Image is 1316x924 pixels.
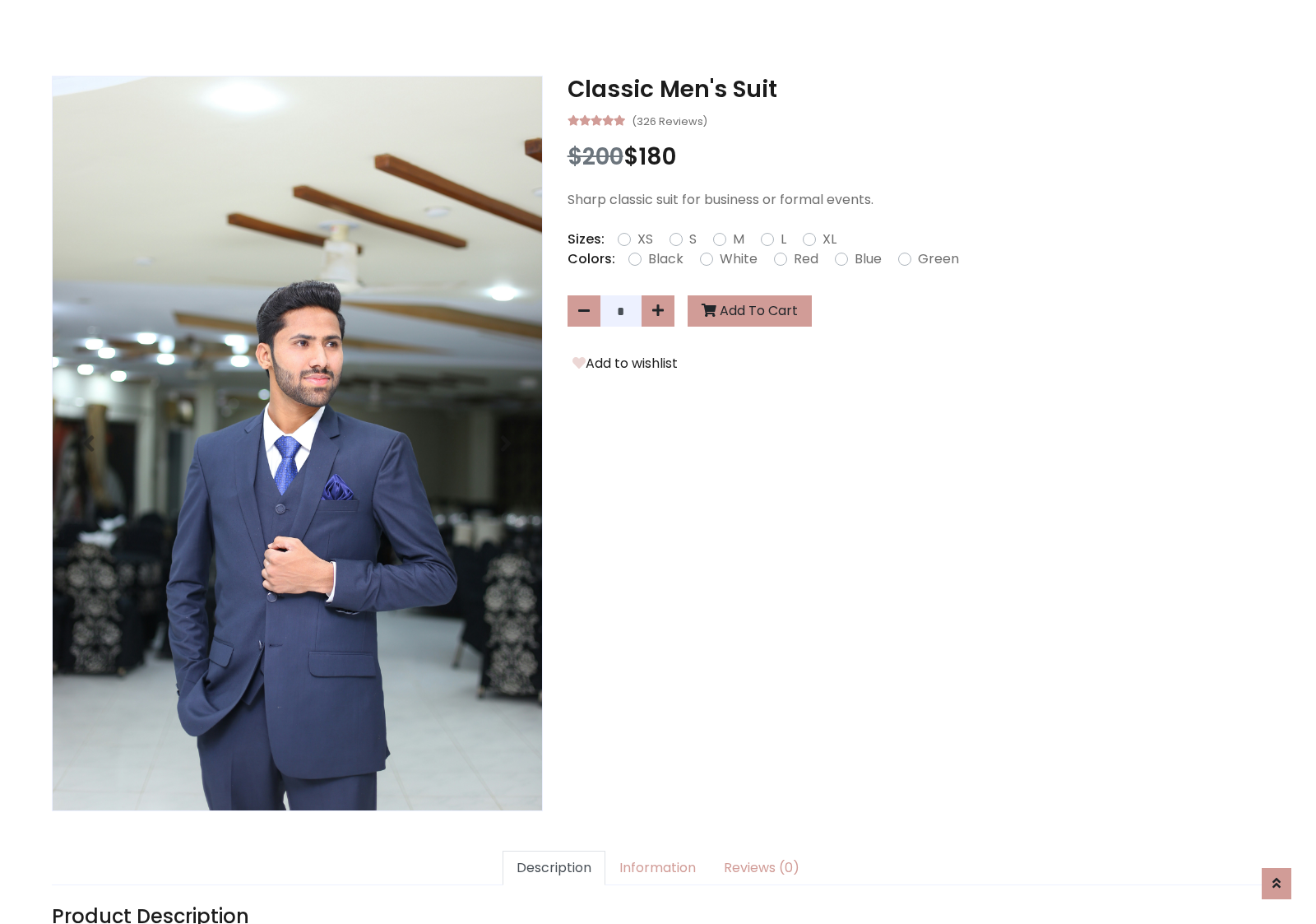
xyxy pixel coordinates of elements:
[503,851,605,885] a: Description
[568,143,1264,171] h3: $
[53,77,542,810] img: Image
[822,230,836,249] label: XL
[638,141,676,173] span: 180
[568,141,623,173] span: $200
[688,295,812,327] button: Add To Cart
[855,249,882,269] label: Blue
[632,110,707,130] small: (326 Reviews)
[720,249,758,269] label: White
[710,851,813,885] a: Reviews (0)
[637,230,653,249] label: XS
[568,249,615,269] p: Colors:
[918,249,959,269] label: Green
[568,230,605,249] p: Sizes:
[568,353,683,374] button: Add to wishlist
[568,190,1264,210] p: Sharp classic suit for business or formal events.
[568,76,1264,104] h3: Classic Men's Suit
[648,249,683,269] label: Black
[689,230,697,249] label: S
[781,230,786,249] label: L
[794,249,818,269] label: Red
[733,230,744,249] label: M
[605,851,710,885] a: Information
